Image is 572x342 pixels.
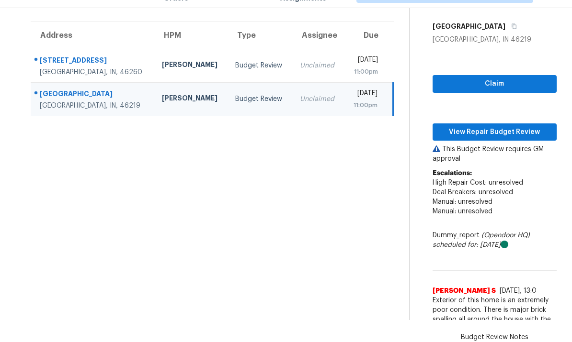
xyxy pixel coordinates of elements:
[235,61,285,70] div: Budget Review
[433,35,557,44] div: [GEOGRAPHIC_DATA], IN 46219
[433,22,505,31] h5: [GEOGRAPHIC_DATA]
[440,78,549,90] span: Claim
[433,179,523,186] span: High Repair Cost: unresolved
[31,22,154,49] th: Address
[433,75,557,93] button: Claim
[300,94,336,104] div: Unclaimed
[235,94,285,104] div: Budget Review
[228,22,292,49] th: Type
[162,93,220,105] div: [PERSON_NAME]
[505,18,518,35] button: Copy Address
[500,287,537,294] span: [DATE], 13:0
[352,100,378,110] div: 11:00pm
[433,231,557,250] div: Dummy_report
[344,22,393,49] th: Due
[433,144,557,164] p: This Budget Review requires GM approval
[433,286,496,296] span: [PERSON_NAME] S
[433,123,557,141] button: View Repair Budget Review
[40,67,147,77] div: [GEOGRAPHIC_DATA], IN, 46260
[154,22,228,49] th: HPM
[162,60,220,72] div: [PERSON_NAME]
[300,61,336,70] div: Unclaimed
[352,55,378,67] div: [DATE]
[40,101,147,110] div: [GEOGRAPHIC_DATA], IN, 46219
[292,22,344,49] th: Assignee
[352,88,378,100] div: [DATE]
[433,189,513,196] span: Deal Breakers: unresolved
[352,67,378,77] div: 11:00pm
[40,55,147,67] div: [STREET_ADDRESS]
[40,89,147,101] div: [GEOGRAPHIC_DATA]
[433,199,492,205] span: Manual: unresolved
[481,232,530,239] i: (Opendoor HQ)
[440,126,549,138] span: View Repair Budget Review
[433,242,501,248] i: scheduled for: [DATE]
[433,208,492,215] span: Manual: unresolved
[433,170,472,177] b: Escalations:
